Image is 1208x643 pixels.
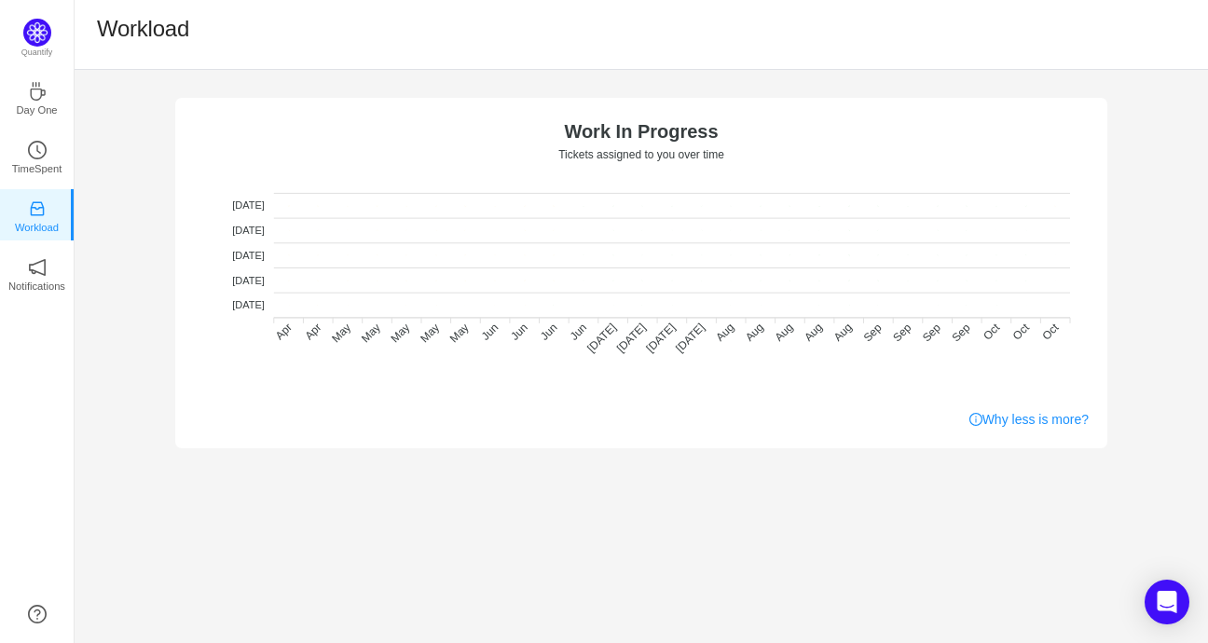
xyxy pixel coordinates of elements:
tspan: [DATE] [584,321,619,355]
tspan: May [329,321,353,345]
tspan: Apr [273,321,295,342]
tspan: [DATE] [232,250,265,261]
tspan: May [447,321,472,345]
div: Open Intercom Messenger [1145,580,1189,624]
tspan: Oct [1039,321,1062,343]
tspan: Sep [861,321,885,344]
tspan: Aug [743,321,766,344]
tspan: Aug [802,321,825,344]
p: Workload [15,219,59,236]
i: icon: info-circle [969,413,982,426]
tspan: [DATE] [614,321,649,355]
tspan: Oct [1010,321,1033,343]
tspan: Jun [479,321,501,343]
tspan: May [418,321,442,345]
i: icon: clock-circle [28,141,47,159]
p: Notifications [8,278,65,294]
i: icon: coffee [28,82,47,101]
img: Quantify [23,19,51,47]
tspan: Oct [981,321,1003,343]
text: Tickets assigned to you over time [558,148,724,161]
a: icon: coffeeDay One [28,88,47,106]
tspan: [DATE] [232,225,265,236]
a: icon: inboxWorkload [28,205,47,224]
tspan: Jun [568,321,590,343]
tspan: Sep [890,321,913,344]
a: icon: clock-circleTimeSpent [28,146,47,165]
tspan: Jun [538,321,560,343]
p: TimeSpent [12,160,62,177]
tspan: Sep [950,321,973,344]
tspan: [DATE] [232,275,265,286]
tspan: Aug [773,321,796,344]
tspan: Jun [508,321,530,343]
tspan: Apr [302,321,323,342]
text: Work In Progress [564,121,718,142]
tspan: [DATE] [644,321,679,355]
i: icon: notification [28,258,47,277]
tspan: [DATE] [232,299,265,310]
tspan: Aug [713,321,736,344]
a: icon: notificationNotifications [28,264,47,282]
i: icon: inbox [28,199,47,218]
tspan: Sep [920,321,943,344]
a: icon: question-circle [28,605,47,623]
tspan: May [389,321,413,345]
tspan: Aug [831,321,855,344]
p: Day One [16,102,57,118]
p: Quantify [21,47,53,60]
a: Why less is more? [969,410,1089,430]
tspan: [DATE] [673,321,707,355]
tspan: [DATE] [232,199,265,211]
tspan: May [359,321,383,345]
h1: Workload [97,15,189,43]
